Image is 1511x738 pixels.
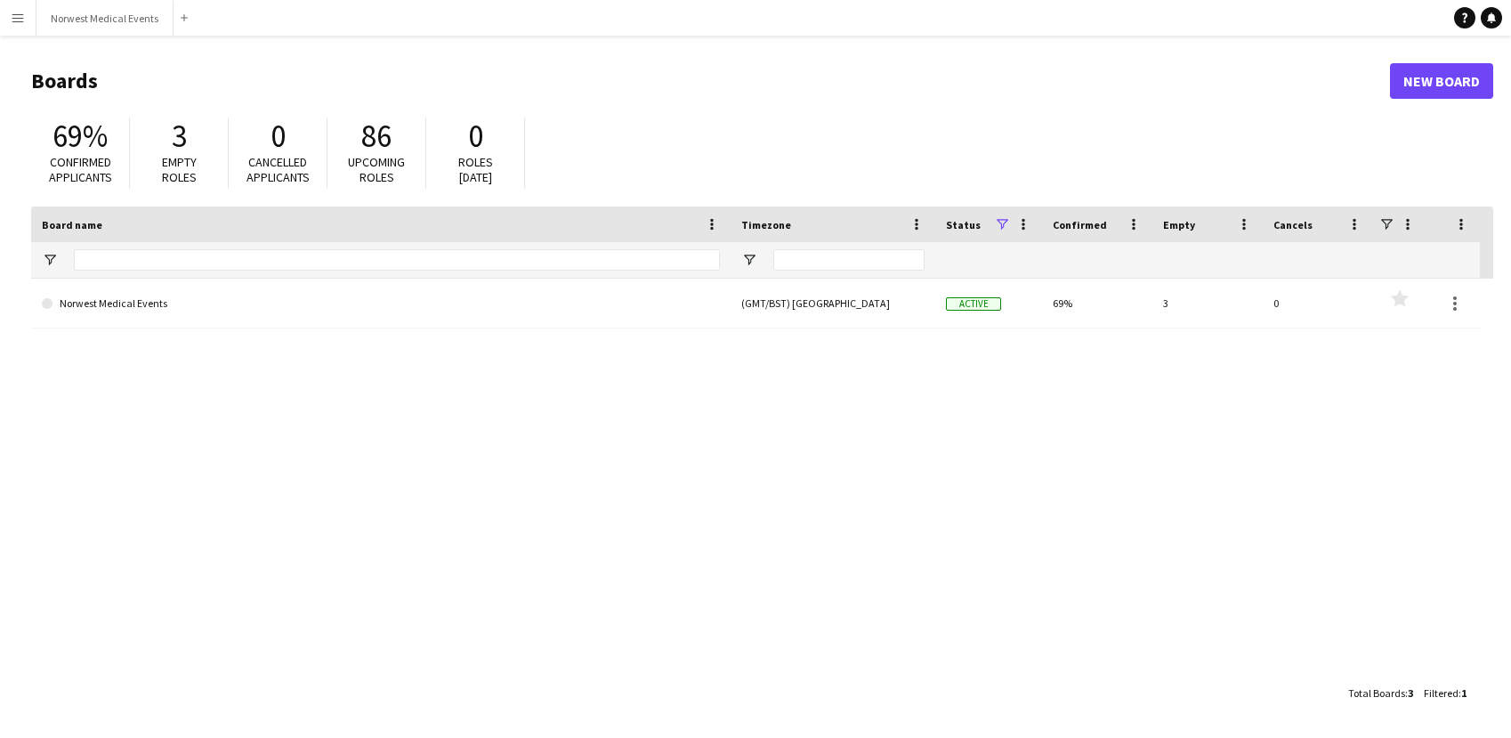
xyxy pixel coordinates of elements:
span: Filtered [1424,686,1458,700]
span: 3 [172,117,187,156]
button: Open Filter Menu [42,252,58,268]
span: Timezone [741,218,791,231]
div: 69% [1042,279,1152,328]
span: Cancels [1273,218,1313,231]
div: : [1348,676,1413,710]
span: Roles [DATE] [458,154,493,185]
div: 3 [1152,279,1263,328]
h1: Boards [31,68,1390,94]
button: Open Filter Menu [741,252,757,268]
input: Board name Filter Input [74,249,720,271]
span: 3 [1408,686,1413,700]
input: Timezone Filter Input [773,249,925,271]
span: Board name [42,218,102,231]
span: Active [946,297,1001,311]
span: Confirmed [1053,218,1107,231]
div: (GMT/BST) [GEOGRAPHIC_DATA] [731,279,935,328]
div: : [1424,676,1467,710]
span: 86 [361,117,392,156]
span: 69% [53,117,108,156]
div: 0 [1263,279,1373,328]
button: Norwest Medical Events [36,1,174,36]
span: Empty roles [162,154,197,185]
span: 0 [468,117,483,156]
span: Upcoming roles [348,154,405,185]
span: 1 [1461,686,1467,700]
span: Empty [1163,218,1195,231]
a: New Board [1390,63,1493,99]
span: 0 [271,117,286,156]
span: Cancelled applicants [246,154,310,185]
a: Norwest Medical Events [42,279,720,328]
span: Total Boards [1348,686,1405,700]
span: Confirmed applicants [49,154,112,185]
span: Status [946,218,981,231]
